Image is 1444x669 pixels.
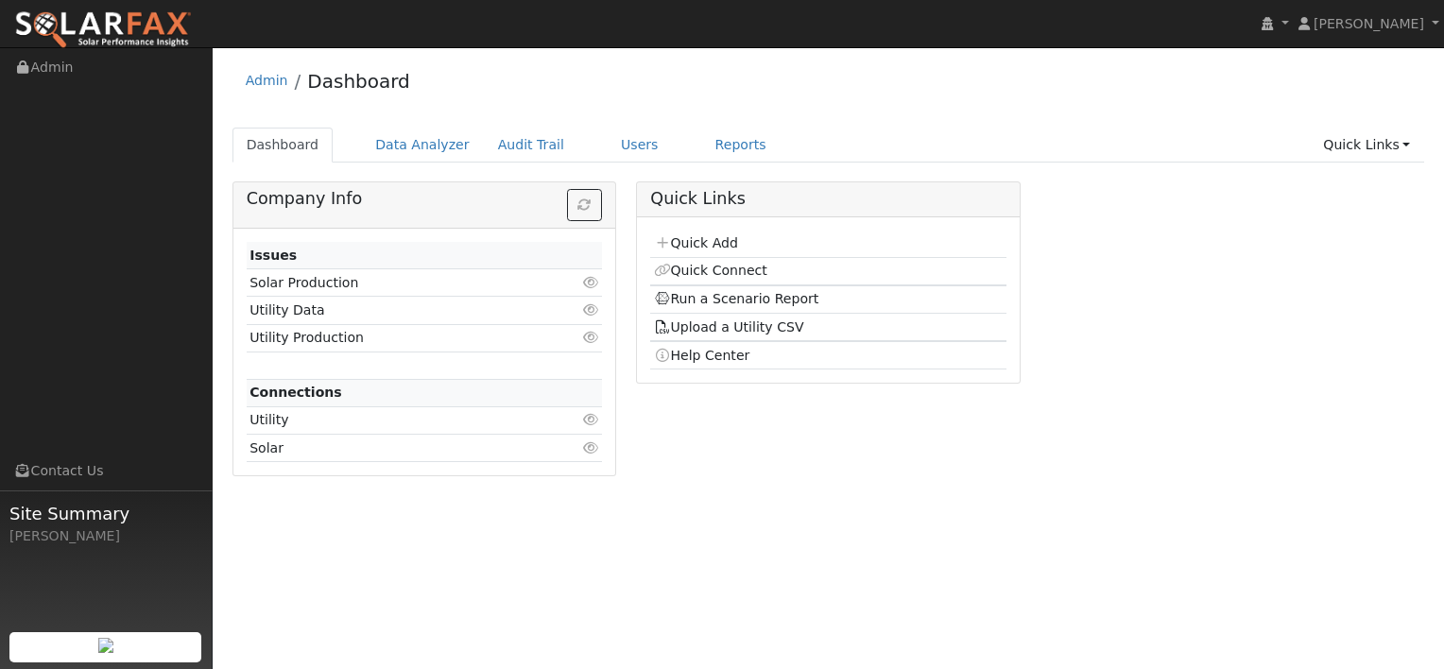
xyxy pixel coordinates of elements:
[654,348,750,363] a: Help Center
[654,319,804,334] a: Upload a Utility CSV
[654,291,819,306] a: Run a Scenario Report
[14,10,192,50] img: SolarFax
[582,413,599,426] i: Click to view
[247,324,545,352] td: Utility Production
[654,263,767,278] a: Quick Connect
[247,297,545,324] td: Utility Data
[582,441,599,455] i: Click to view
[582,331,599,344] i: Click to view
[607,128,673,163] a: Users
[247,189,602,209] h5: Company Info
[247,406,545,434] td: Utility
[9,501,202,526] span: Site Summary
[654,235,738,250] a: Quick Add
[582,276,599,289] i: Click to view
[1314,16,1424,31] span: [PERSON_NAME]
[249,385,342,400] strong: Connections
[247,435,545,462] td: Solar
[1309,128,1424,163] a: Quick Links
[232,128,334,163] a: Dashboard
[246,73,288,88] a: Admin
[98,638,113,653] img: retrieve
[9,526,202,546] div: [PERSON_NAME]
[249,248,297,263] strong: Issues
[361,128,484,163] a: Data Analyzer
[247,269,545,297] td: Solar Production
[484,128,578,163] a: Audit Trail
[307,70,410,93] a: Dashboard
[701,128,781,163] a: Reports
[650,189,1006,209] h5: Quick Links
[582,303,599,317] i: Click to view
